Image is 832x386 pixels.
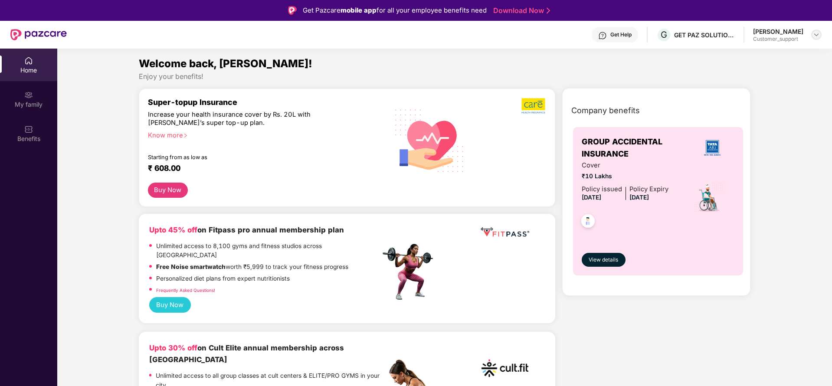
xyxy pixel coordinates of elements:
img: svg+xml;base64,PHN2ZyB4bWxucz0iaHR0cDovL3d3dy53My5vcmcvMjAwMC9zdmciIHhtbG5zOnhsaW5rPSJodHRwOi8vd3... [388,98,471,182]
div: GET PAZ SOLUTIONS PRIVATE LIMTED [674,31,735,39]
button: Buy Now [149,297,191,313]
strong: mobile app [341,6,377,14]
img: svg+xml;base64,PHN2ZyBpZD0iSGVscC0zMngzMiIgeG1sbnM9Imh0dHA6Ly93d3cudzMub3JnLzIwMDAvc3ZnIiB3aWR0aD... [598,31,607,40]
span: G [661,29,667,40]
img: svg+xml;base64,PHN2ZyBpZD0iQmVuZWZpdHMiIHhtbG5zPSJodHRwOi8vd3d3LnczLm9yZy8yMDAwL3N2ZyIgd2lkdGg9Ij... [24,125,33,134]
span: [DATE] [629,194,649,201]
b: on Cult Elite annual membership across [GEOGRAPHIC_DATA] [149,343,344,363]
img: b5dec4f62d2307b9de63beb79f102df3.png [521,98,546,114]
div: [PERSON_NAME] [753,27,803,36]
span: Company benefits [571,105,640,117]
div: Policy issued [582,184,622,194]
button: View details [582,253,626,267]
span: GROUP ACCIDENTAL INSURANCE [582,136,690,160]
a: Download Now [493,6,547,15]
img: fppp.png [479,224,531,240]
span: [DATE] [582,194,601,201]
img: New Pazcare Logo [10,29,67,40]
img: svg+xml;base64,PHN2ZyB4bWxucz0iaHR0cDovL3d3dy53My5vcmcvMjAwMC9zdmciIHdpZHRoPSI0OC45NDMiIGhlaWdodD... [577,212,599,233]
img: svg+xml;base64,PHN2ZyBpZD0iSG9tZSIgeG1sbnM9Imh0dHA6Ly93d3cudzMub3JnLzIwMDAvc3ZnIiB3aWR0aD0iMjAiIG... [24,56,33,65]
span: Welcome back, [PERSON_NAME]! [139,57,312,70]
p: Unlimited access to 8,100 gyms and fitness studios across [GEOGRAPHIC_DATA] [156,242,380,260]
strong: Free Noise smartwatch [156,263,226,270]
div: Get Help [610,31,632,38]
span: ₹10 Lakhs [582,172,668,181]
div: Know more [148,131,375,137]
img: fpp.png [380,242,441,302]
button: Buy Now [148,183,188,198]
b: Upto 30% off [149,343,197,352]
div: ₹ 608.00 [148,164,372,174]
div: Policy Expiry [629,184,668,194]
span: Cover [582,160,668,170]
img: icon [694,183,724,213]
a: Frequently Asked Questions! [156,288,215,293]
img: Logo [288,6,297,15]
div: Get Pazcare for all your employee benefits need [303,5,487,16]
div: Starting from as low as [148,154,344,160]
b: on Fitpass pro annual membership plan [149,226,344,234]
div: Increase your health insurance cover by Rs. 20L with [PERSON_NAME]’s super top-up plan. [148,111,343,128]
div: Super-topup Insurance [148,98,380,107]
img: Stroke [547,6,550,15]
div: Customer_support [753,36,803,43]
div: Enjoy your benefits! [139,72,751,81]
b: Upto 45% off [149,226,197,234]
img: svg+xml;base64,PHN2ZyBpZD0iRHJvcGRvd24tMzJ4MzIiIHhtbG5zPSJodHRwOi8vd3d3LnczLm9yZy8yMDAwL3N2ZyIgd2... [813,31,820,38]
img: insurerLogo [701,136,724,160]
p: Personalized diet plans from expert nutritionists [156,274,290,284]
img: svg+xml;base64,PHN2ZyB3aWR0aD0iMjAiIGhlaWdodD0iMjAiIHZpZXdCb3g9IjAgMCAyMCAyMCIgZmlsbD0ibm9uZSIgeG... [24,91,33,99]
span: View details [589,256,618,264]
p: worth ₹5,999 to track your fitness progress [156,262,348,272]
span: right [183,133,188,138]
